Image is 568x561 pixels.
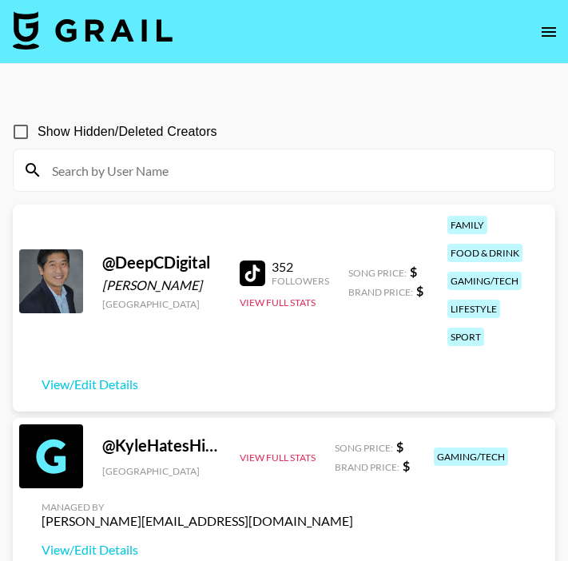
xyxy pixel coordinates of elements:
div: Followers [272,275,329,287]
div: lifestyle [447,300,500,318]
div: [GEOGRAPHIC_DATA] [102,298,220,310]
div: @ DeepCDigital [102,253,220,273]
div: gaming/tech [447,272,522,290]
span: Brand Price: [335,461,399,473]
div: sport [447,328,484,346]
div: 352 [272,259,329,275]
strong: $ [396,439,403,454]
div: family [447,216,487,234]
div: @ KyleHatesHiking [102,436,220,456]
a: View/Edit Details [42,376,138,392]
div: [PERSON_NAME][EMAIL_ADDRESS][DOMAIN_NAME] [42,513,353,529]
div: Managed By [42,501,353,513]
button: View Full Stats [240,296,316,308]
div: gaming/tech [434,448,508,466]
strong: $ [403,458,410,473]
input: Search by User Name [42,157,545,183]
span: Song Price: [335,442,393,454]
strong: $ [416,283,423,298]
span: Song Price: [348,267,407,279]
span: Show Hidden/Deleted Creators [38,122,217,141]
div: food & drink [447,244,522,262]
img: Grail Talent [13,11,173,50]
div: [PERSON_NAME] [102,277,220,293]
button: open drawer [533,16,565,48]
strong: $ [410,264,417,279]
span: Brand Price: [348,286,413,298]
a: View/Edit Details [42,542,353,558]
div: [GEOGRAPHIC_DATA] [102,465,220,477]
button: View Full Stats [240,452,316,464]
